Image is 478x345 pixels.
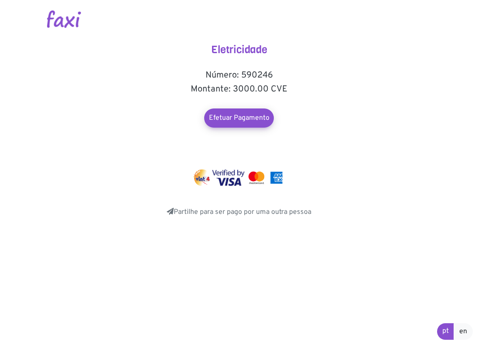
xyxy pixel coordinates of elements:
h4: Eletricidade [152,44,326,56]
a: en [454,323,473,340]
a: Partilhe para ser pago por uma outra pessoa [167,208,311,216]
img: mastercard [268,169,285,186]
h5: Montante: 3000.00 CVE [152,84,326,95]
a: pt [437,323,454,340]
img: visa [212,169,245,186]
img: vinti4 [193,169,211,186]
h5: Número: 590246 [152,70,326,81]
img: mastercard [246,169,266,186]
a: Efetuar Pagamento [204,108,274,128]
